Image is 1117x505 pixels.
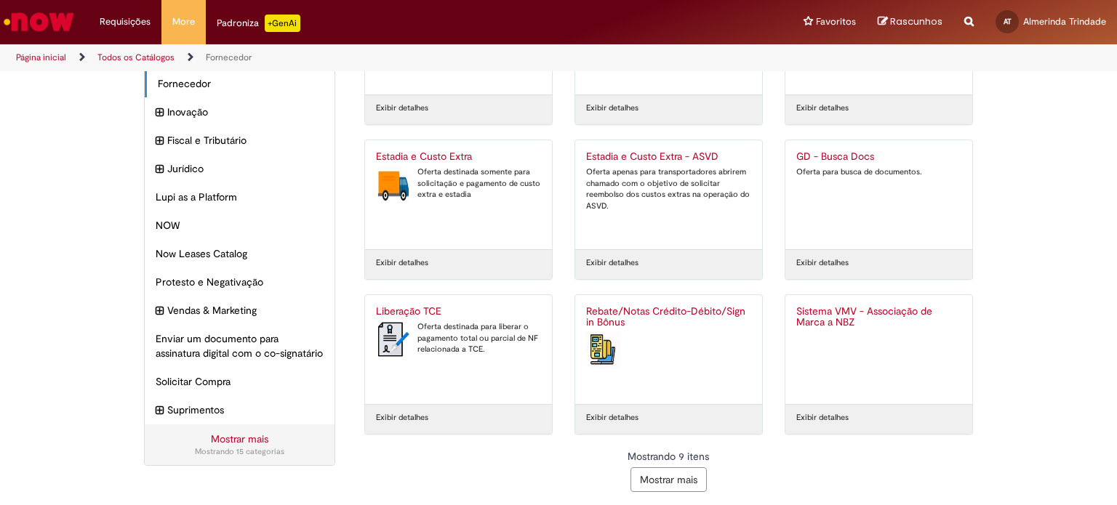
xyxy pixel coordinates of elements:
i: expandir categoria Suprimentos [156,403,164,419]
a: Exibir detalhes [796,102,849,114]
div: Oferta destinada para liberar o pagamento total ou parcial de NF relacionada a TCE. [376,321,541,355]
a: Exibir detalhes [586,412,638,424]
a: Estadia e Custo Extra - ASVD Oferta apenas para transportadores abrirem chamado com o objetivo de... [575,140,762,249]
i: expandir categoria Jurídico [156,161,164,177]
div: Oferta apenas para transportadores abrirem chamado com o objetivo de solicitar reembolso dos cust... [586,166,751,212]
a: Exibir detalhes [376,102,428,114]
div: Enviar um documento para assinatura digital com o co-signatário [145,324,335,368]
a: Rascunhos [878,15,942,29]
h2: Sistema VMV - Associação de Marca a NBZ [796,306,961,329]
span: Vendas & Marketing [167,303,324,318]
img: Rebate/Notas Crédito-Débito/Sign in Bônus [586,332,620,368]
a: Sistema VMV - Associação de Marca a NBZ [785,295,972,404]
span: AT [1004,17,1012,26]
img: Estadia e Custo Extra [376,166,410,203]
div: Fornecedor [145,69,335,98]
span: NOW [156,218,324,233]
div: Lupi as a Platform [145,182,335,211]
a: Exibir detalhes [586,257,638,269]
span: Fornecedor [158,76,324,91]
a: Exibir detalhes [796,257,849,269]
h2: Rebate/Notas Crédito-Débito/Sign in Bônus [586,306,751,329]
img: Liberação TCE [376,321,410,357]
span: Jurídico [167,161,324,176]
div: Mostrando 9 itens [364,449,974,464]
a: Rebate/Notas Crédito-Débito/Sign in Bônus Rebate/Notas Crédito-Débito/Sign in Bônus [575,295,762,404]
span: Now Leases Catalog [156,246,324,261]
a: Exibir detalhes [796,412,849,424]
img: ServiceNow [1,7,76,36]
div: Solicitar Compra [145,367,335,396]
ul: Trilhas de página [11,44,734,71]
a: Liberação TCE Liberação TCE Oferta destinada para liberar o pagamento total ou parcial de NF rela... [365,295,552,404]
span: Fiscal e Tributário [167,133,324,148]
div: Protesto e Negativação [145,267,335,296]
div: Oferta destinada somente para solicitação e pagamento de custo extra e estadia [376,166,541,201]
span: Inovação [167,105,324,119]
a: Estadia e Custo Extra Estadia e Custo Extra Oferta destinada somente para solicitação e pagamento... [365,140,552,249]
h2: Estadia e Custo Extra [376,151,541,163]
div: expandir categoria Suprimentos Suprimentos [145,395,335,424]
i: expandir categoria Fiscal e Tributário [156,133,164,149]
div: Now Leases Catalog [145,239,335,268]
div: NOW [145,211,335,240]
a: Fornecedor [206,52,252,63]
a: Mostrar mais [211,432,268,445]
div: expandir categoria Jurídico Jurídico [145,154,335,183]
h2: GD - Busca Docs [796,151,961,163]
span: Lupi as a Platform [156,190,324,204]
button: Mostrar mais [630,467,707,492]
div: Padroniza [217,15,300,32]
a: Página inicial [16,52,66,63]
a: Todos os Catálogos [97,52,175,63]
a: GD - Busca Docs Oferta para busca de documentos. [785,140,972,249]
div: expandir categoria Vendas & Marketing Vendas & Marketing [145,296,335,325]
i: expandir categoria Vendas & Marketing [156,303,164,319]
h2: Liberação TCE [376,306,541,318]
span: Protesto e Negativação [156,275,324,289]
span: Almerinda Trindade [1023,15,1106,28]
i: expandir categoria Inovação [156,105,164,121]
div: expandir categoria Fiscal e Tributário Fiscal e Tributário [145,126,335,155]
span: Suprimentos [167,403,324,417]
a: Exibir detalhes [376,257,428,269]
span: Solicitar Compra [156,374,324,389]
div: Mostrando 15 categorias [156,446,324,458]
div: Oferta para busca de documentos. [796,166,961,178]
span: More [172,15,195,29]
span: Requisições [100,15,151,29]
p: +GenAi [265,15,300,32]
h2: Estadia e Custo Extra - ASVD [586,151,751,163]
span: Rascunhos [890,15,942,28]
a: Exibir detalhes [586,102,638,114]
div: expandir categoria Inovação Inovação [145,97,335,126]
a: Exibir detalhes [376,412,428,424]
span: Enviar um documento para assinatura digital com o co-signatário [156,331,324,360]
span: Favoritos [816,15,856,29]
